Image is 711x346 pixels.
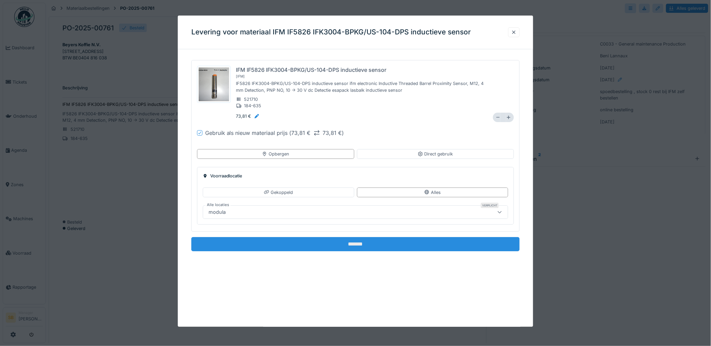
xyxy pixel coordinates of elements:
div: Alles [424,189,441,196]
div: IFM IF5826 IFK3004-BPKG/US-104-DPS inductieve sensor [236,66,387,74]
div: Voorraadlocatie [203,173,509,179]
img: jf61ralxb8imm1l4h7tw86xeo0hp [199,67,229,101]
div: IF5826 IFK3004-BPKG/US-104-DPS inductieve sensor ifm electronic Inductive Threaded Barrel Proximi... [236,79,488,95]
div: Gebruik als nieuw materiaal prijs ( ) [205,129,344,137]
div: Opbergen [262,151,289,157]
div: Gekoppeld [264,189,293,196]
div: [ IFM ] [236,74,245,79]
h3: Levering voor materiaal IFM IF5826 IFK3004-BPKG/US-104-DPS inductieve sensor [191,28,471,36]
div: Direct gebruik [418,151,453,157]
div: 521710 [236,96,262,103]
div: Verplicht [481,203,499,208]
div: modula [206,208,228,216]
div: 184-635 [236,103,262,109]
label: Alle locaties [206,202,230,208]
div: 73,81 € [236,113,259,119]
div: 73,81 € 73,81 € [292,129,342,137]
